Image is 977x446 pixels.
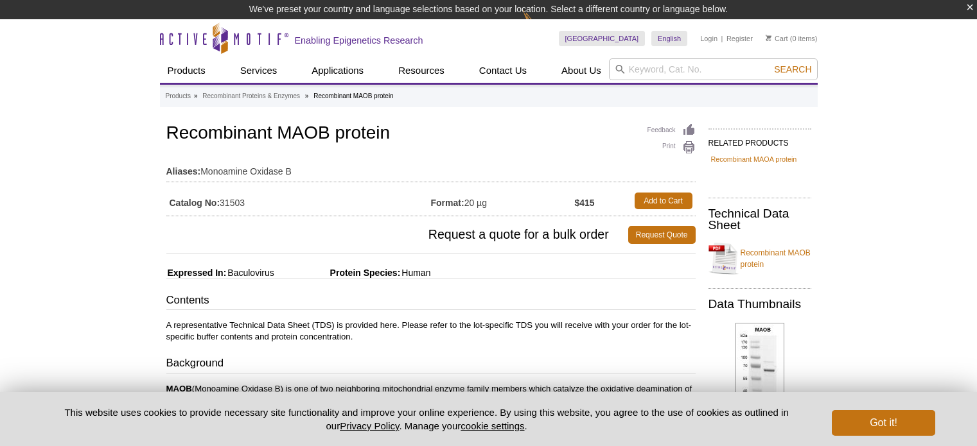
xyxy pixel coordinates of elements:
[651,31,687,46] a: English
[160,58,213,83] a: Products
[166,158,696,178] td: Monoamine Oxidase B
[647,141,696,155] a: Print
[202,90,300,102] a: Recombinant Proteins & Enzymes
[166,90,191,102] a: Products
[709,298,811,310] h2: Data Thumbnails
[42,406,811,433] p: This website uses cookies to provide necessary site functionality and improve your online experie...
[170,197,220,209] strong: Catalog No:
[166,268,227,278] span: Expressed In:
[194,92,198,99] li: »
[635,193,692,209] a: Add to Cart
[400,268,430,278] span: Human
[471,58,534,83] a: Contact Us
[313,92,394,99] li: Recombinant MAOB protein
[574,197,594,209] strong: $415
[305,92,309,99] li: »
[609,58,818,80] input: Keyword, Cat. No.
[166,226,628,244] span: Request a quote for a bulk order
[166,320,696,343] p: A representative Technical Data Sheet (TDS) is provided here. Please refer to the lot-specific TD...
[709,128,811,151] h2: RELATED PRODUCTS
[554,58,609,83] a: About Us
[277,268,401,278] span: Protein Species:
[431,197,464,209] strong: Format:
[233,58,285,83] a: Services
[166,166,201,177] strong: Aliases:
[166,356,696,373] h3: Background
[166,123,696,145] h1: Recombinant MAOB protein
[166,293,696,311] h3: Contents
[770,64,815,75] button: Search
[766,34,788,43] a: Cart
[709,239,811,278] a: Recombinant MAOB protein
[166,383,696,429] p: (Monoamine Oxidase B) is one of two neighboring mitochondrial enzyme family members which catalyz...
[461,420,524,431] button: cookie settings
[295,35,423,46] h2: Enabling Epigenetics Research
[226,268,274,278] span: Baculovirus
[304,58,371,83] a: Applications
[774,64,811,74] span: Search
[628,226,696,244] a: Request Quote
[766,35,771,41] img: Your Cart
[559,31,646,46] a: [GEOGRAPHIC_DATA]
[735,323,784,423] img: MAOB protein Coomassie gel
[700,34,717,43] a: Login
[431,189,575,212] td: 20 µg
[391,58,452,83] a: Resources
[709,208,811,231] h2: Technical Data Sheet
[166,189,431,212] td: 31503
[832,410,935,436] button: Got it!
[721,31,723,46] li: |
[766,31,818,46] li: (0 items)
[523,10,557,40] img: Change Here
[726,34,753,43] a: Register
[340,420,399,431] a: Privacy Policy
[166,384,192,393] strong: MAOB
[711,153,797,165] a: Recombinant MAOA protein
[647,123,696,137] a: Feedback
